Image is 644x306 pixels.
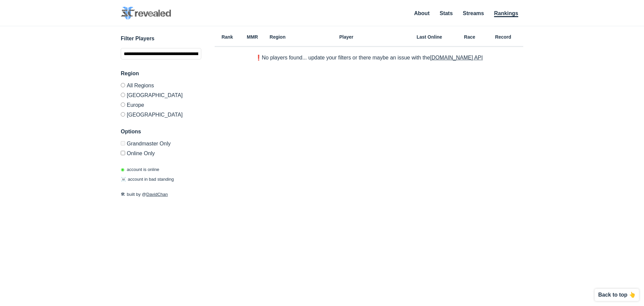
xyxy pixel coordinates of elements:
a: Stats [440,10,453,16]
h6: Region [265,35,290,39]
span: ☠️ [121,177,126,182]
h6: Record [483,35,523,39]
label: Only show accounts currently laddering [121,148,201,156]
a: Rankings [494,10,518,17]
h3: Filter Players [121,35,201,43]
input: Grandmaster Only [121,141,125,145]
h6: MMR [240,35,265,39]
input: Europe [121,102,125,107]
input: [GEOGRAPHIC_DATA] [121,93,125,97]
label: Only Show accounts currently in Grandmaster [121,141,201,148]
h6: Rank [215,35,240,39]
h6: Race [456,35,483,39]
h6: Player [290,35,402,39]
input: [GEOGRAPHIC_DATA] [121,112,125,117]
a: Streams [463,10,484,16]
a: DavidChan [146,192,168,197]
label: All Regions [121,83,201,90]
h3: Options [121,128,201,136]
h3: Region [121,70,201,78]
input: All Regions [121,83,125,87]
p: account is online [121,166,159,173]
a: About [414,10,430,16]
p: account in bad standing [121,176,174,183]
span: 🛠 [121,192,125,197]
p: built by @ [121,191,201,198]
span: ◉ [121,167,124,172]
a: [DOMAIN_NAME] API [430,55,483,60]
input: Online Only [121,151,125,155]
img: SC2 Revealed [121,7,171,20]
label: [GEOGRAPHIC_DATA] [121,90,201,100]
label: Europe [121,100,201,110]
p: ❗️No players found... update your filters or there maybe an issue with the [255,55,483,60]
h6: Last Online [402,35,456,39]
p: Back to top 👆 [598,292,636,298]
label: [GEOGRAPHIC_DATA] [121,110,201,118]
